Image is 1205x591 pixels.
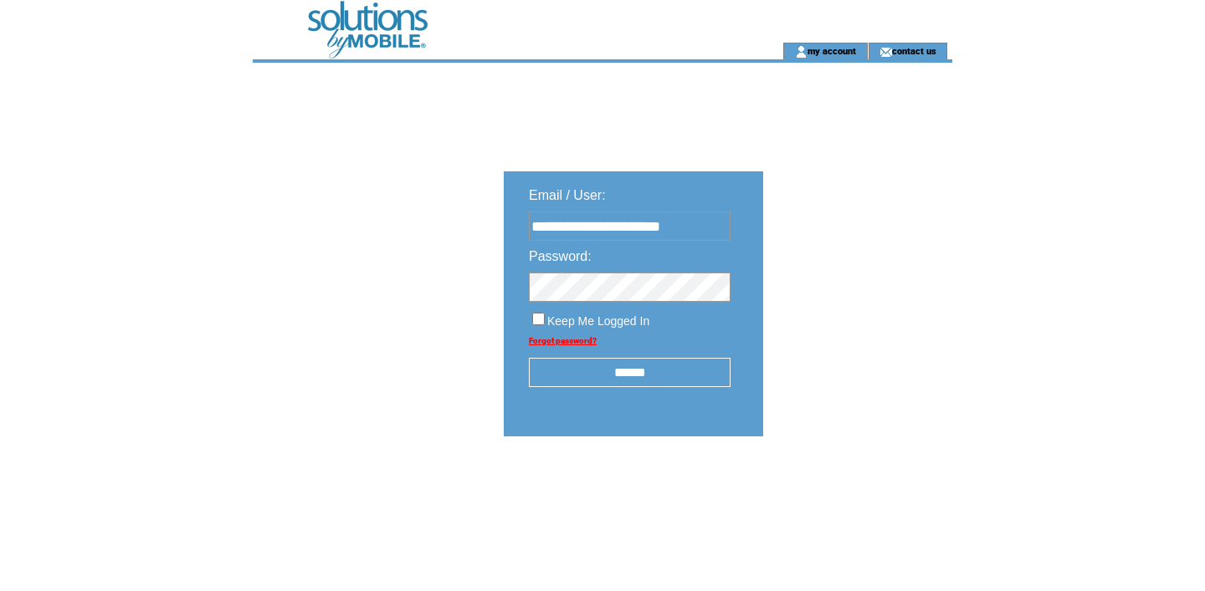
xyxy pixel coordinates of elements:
[795,45,808,59] img: account_icon.gif
[529,188,606,202] span: Email / User:
[547,314,649,328] span: Keep Me Logged In
[812,478,895,499] img: transparent.png
[879,45,892,59] img: contact_us_icon.gif
[529,249,592,263] span: Password:
[892,45,936,56] a: contact us
[808,45,856,56] a: my account
[529,336,597,345] a: Forgot password?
